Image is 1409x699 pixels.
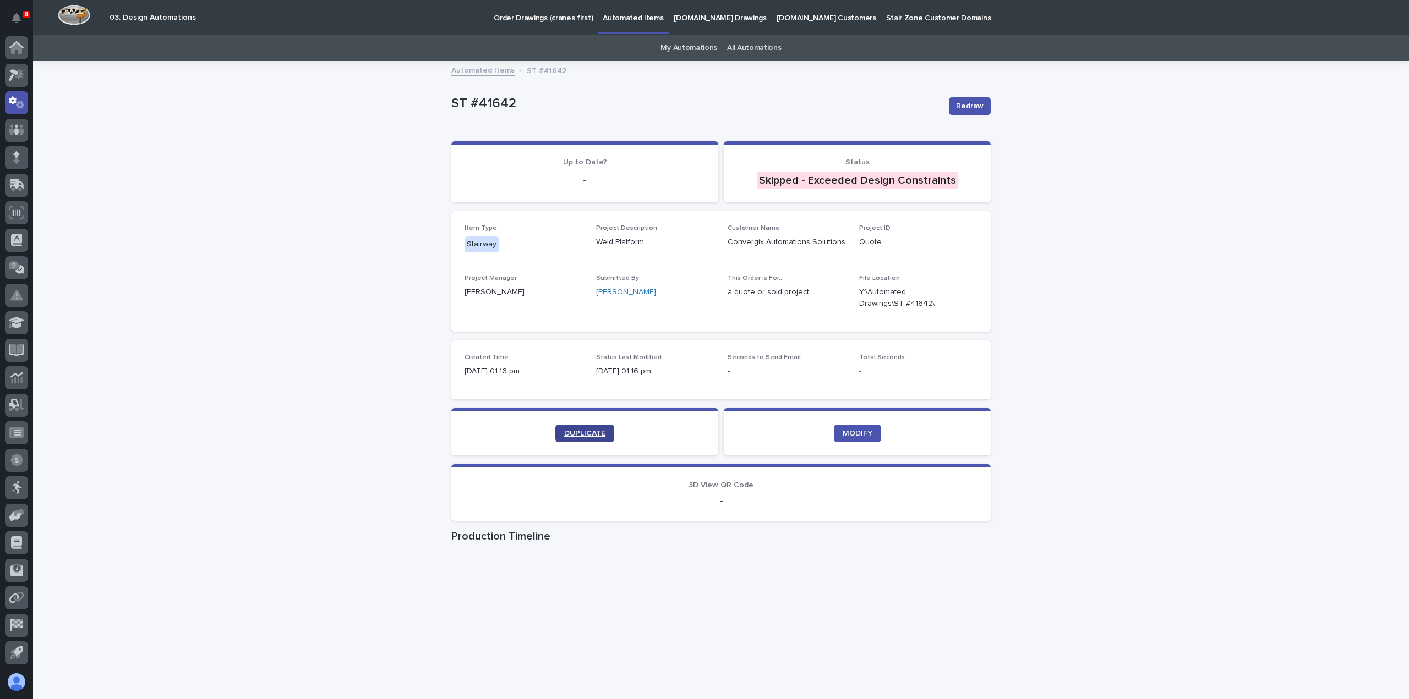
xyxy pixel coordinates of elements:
[728,236,846,248] p: Convergix Automations Solutions
[563,158,607,166] span: Up to Date?
[465,354,509,361] span: Created Time
[5,7,28,30] button: Notifications
[949,97,991,115] button: Redraw
[527,64,566,76] p: ST #41642
[728,225,780,232] span: Customer Name
[843,430,872,437] span: MODIFY
[451,96,940,112] p: ST #41642
[859,287,951,310] : Y:\Automated Drawings\ST #41642\
[596,287,656,298] a: [PERSON_NAME]
[834,425,881,442] a: MODIFY
[859,236,977,248] p: Quote
[5,670,28,694] button: users-avatar
[596,275,639,282] span: Submitted By
[451,530,991,543] h1: Production Timeline
[451,63,515,76] a: Automated Items
[728,366,846,377] p: -
[110,13,196,23] h2: 03. Design Automations
[727,35,781,61] a: All Automations
[465,275,517,282] span: Project Manager
[728,354,801,361] span: Seconds to Send Email
[465,174,705,187] p: -
[564,430,605,437] span: DUPLICATE
[14,13,28,31] div: Notifications8
[24,10,28,18] p: 8
[689,481,753,489] span: 3D View QR Code
[859,366,977,377] p: -
[845,158,870,166] span: Status
[757,172,958,189] div: Skipped - Exceeded Design Constraints
[465,494,977,508] p: -
[728,287,846,298] p: a quote or sold project
[956,101,984,112] span: Redraw
[728,275,784,282] span: This Order is For...
[596,354,662,361] span: Status Last Modified
[58,5,90,25] img: Workspace Logo
[596,225,657,232] span: Project Description
[555,425,614,442] a: DUPLICATE
[465,236,499,252] div: Stairway
[465,225,497,232] span: Item Type
[660,35,717,61] a: My Automations
[596,366,714,377] p: [DATE] 01:16 pm
[859,275,900,282] span: File Location
[465,287,583,298] p: [PERSON_NAME]
[859,354,905,361] span: Total Seconds
[596,236,714,248] p: Weld Platform
[465,366,583,377] p: [DATE] 01:16 pm
[859,225,891,232] span: Project ID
